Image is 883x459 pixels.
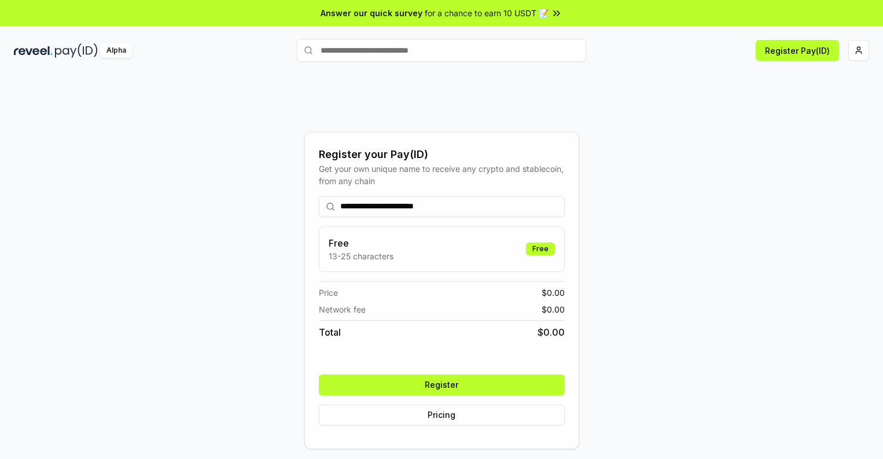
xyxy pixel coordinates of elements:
[319,374,565,395] button: Register
[319,405,565,425] button: Pricing
[55,43,98,58] img: pay_id
[321,7,422,19] span: Answer our quick survey
[425,7,549,19] span: for a chance to earn 10 USDT 📝
[319,325,341,339] span: Total
[14,43,53,58] img: reveel_dark
[319,287,338,299] span: Price
[329,250,393,262] p: 13-25 characters
[526,243,555,255] div: Free
[100,43,133,58] div: Alpha
[319,163,565,187] div: Get your own unique name to receive any crypto and stablecoin, from any chain
[319,146,565,163] div: Register your Pay(ID)
[542,303,565,315] span: $ 0.00
[542,287,565,299] span: $ 0.00
[319,303,366,315] span: Network fee
[756,40,839,61] button: Register Pay(ID)
[329,236,393,250] h3: Free
[538,325,565,339] span: $ 0.00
